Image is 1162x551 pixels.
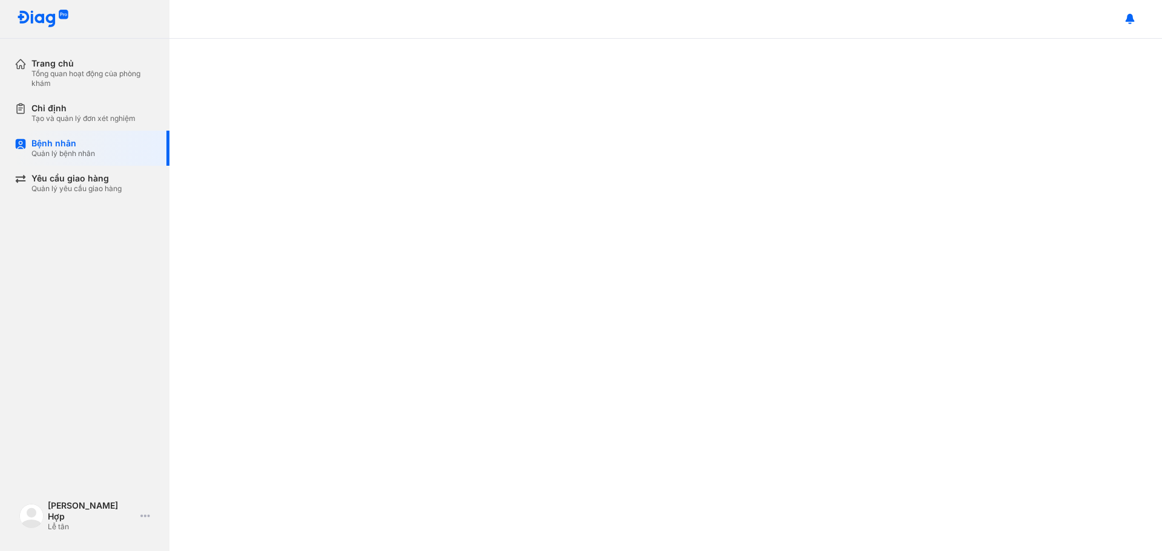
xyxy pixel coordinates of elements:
div: Tổng quan hoạt động của phòng khám [31,69,155,88]
div: Trang chủ [31,58,155,69]
div: Quản lý bệnh nhân [31,149,95,158]
div: Tạo và quản lý đơn xét nghiệm [31,114,136,123]
div: Quản lý yêu cầu giao hàng [31,184,122,194]
img: logo [19,504,44,528]
div: Lễ tân [48,522,136,532]
div: Yêu cầu giao hàng [31,173,122,184]
div: Chỉ định [31,103,136,114]
div: [PERSON_NAME] Hợp [48,500,136,522]
div: Bệnh nhân [31,138,95,149]
img: logo [17,10,69,28]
